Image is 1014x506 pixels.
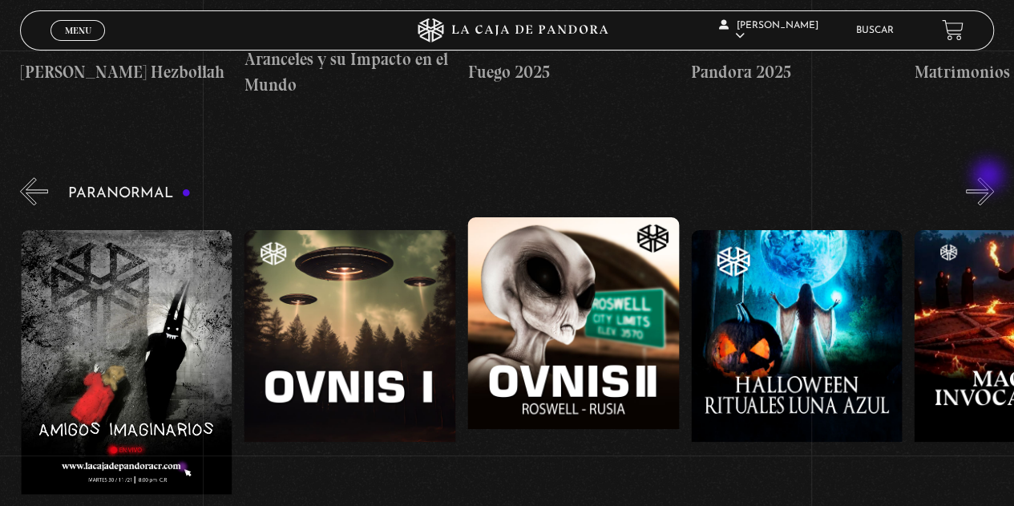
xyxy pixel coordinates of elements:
[68,186,191,201] h3: Paranormal
[59,38,97,50] span: Cerrar
[942,19,964,41] a: View your shopping cart
[244,47,455,97] h4: Aranceles y su Impacto en el Mundo
[856,26,894,35] a: Buscar
[20,177,48,205] button: Previous
[467,59,679,85] h4: Fuego 2025
[966,177,994,205] button: Next
[691,59,903,85] h4: Pandora 2025
[719,21,818,41] span: [PERSON_NAME]
[65,26,91,35] span: Menu
[21,59,232,85] h4: [PERSON_NAME] Hezbollah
